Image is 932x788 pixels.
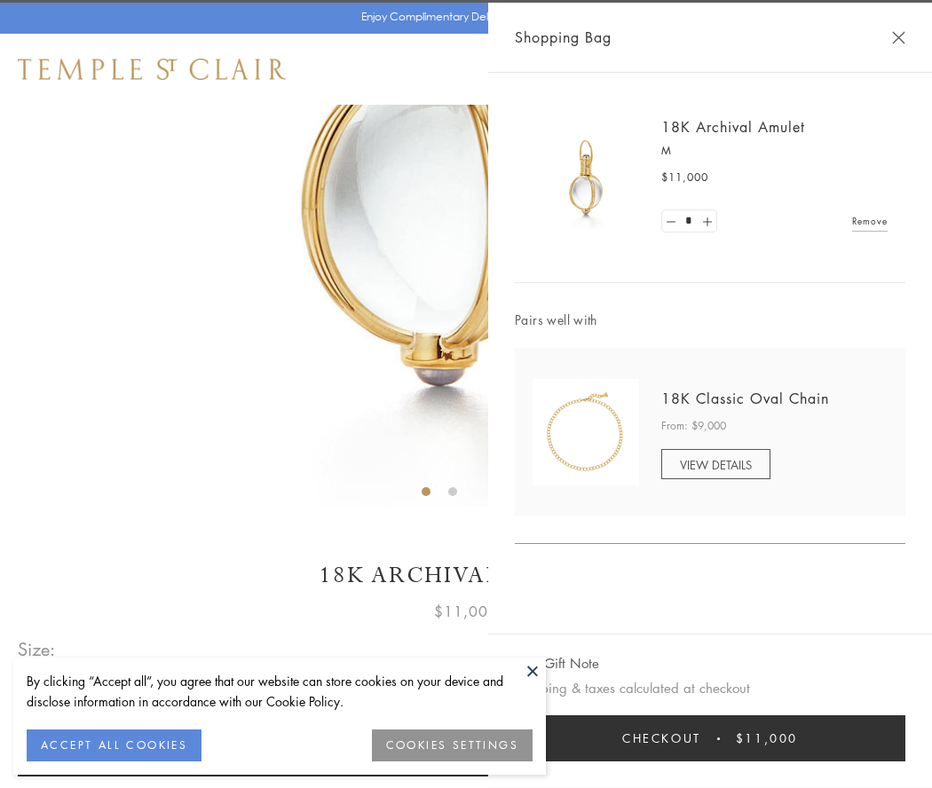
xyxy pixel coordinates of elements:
[515,652,599,674] button: Add Gift Note
[533,379,639,485] img: N88865-OV18
[27,671,533,712] div: By clicking “Accept all”, you agree that our website can store cookies on your device and disclos...
[661,417,726,435] span: From: $9,000
[661,117,805,137] a: 18K Archival Amulet
[661,449,770,479] a: VIEW DETAILS
[661,142,888,160] p: M
[434,600,498,623] span: $11,000
[18,634,57,664] span: Size:
[698,210,715,232] a: Set quantity to 2
[18,560,914,591] h1: 18K Archival Amulet
[361,8,563,26] p: Enjoy Complimentary Delivery & Returns
[27,729,201,761] button: ACCEPT ALL COOKIES
[18,59,286,80] img: Temple St. Clair
[892,31,905,44] button: Close Shopping Bag
[515,677,905,699] p: Shipping & taxes calculated at checkout
[662,210,680,232] a: Set quantity to 0
[661,169,708,186] span: $11,000
[736,729,798,748] span: $11,000
[515,715,905,761] button: Checkout $11,000
[852,211,888,231] a: Remove
[515,26,612,49] span: Shopping Bag
[533,124,639,231] img: 18K Archival Amulet
[661,389,829,408] a: 18K Classic Oval Chain
[372,729,533,761] button: COOKIES SETTINGS
[680,456,752,473] span: VIEW DETAILS
[622,729,701,748] span: Checkout
[515,310,905,330] span: Pairs well with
